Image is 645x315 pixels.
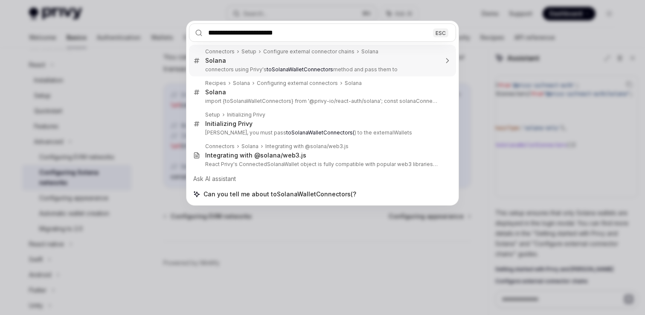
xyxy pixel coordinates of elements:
span: Can you tell me about toSolanaWalletConnectors(? [203,190,356,198]
div: Recipes [205,80,226,87]
div: Solana [233,80,250,87]
p: connectors using Privy's method and pass them to [205,66,438,73]
div: Integrating with @solana/web3.js [205,152,306,159]
div: Solana [205,88,226,96]
div: Integrating with @solana/web3.js [265,143,349,150]
div: Ask AI assistant [189,171,456,187]
div: Configure external connector chains [263,48,354,55]
p: React Privy's ConnectedSolanaWallet object is fully compatible with popular web3 libraries for int [205,161,438,168]
div: Connectors [205,143,235,150]
b: toSolanaWalletConnectors [267,66,333,73]
p: import {toSolanaWalletConnectors} from '@privy-io/react-auth/solana'; const solanaConnectors = [205,98,438,105]
div: Setup [241,48,256,55]
div: Configuring external connectors [257,80,338,87]
div: Solana [345,80,362,87]
div: Initializing Privy [227,111,265,118]
div: Solana [205,57,226,64]
p: [PERSON_NAME], you must pass ) to the externalWallets [205,129,438,136]
div: Initializing Privy [205,120,253,128]
div: Connectors [205,48,235,55]
div: Solana [241,143,259,150]
b: toSolanaWalletConnectors( [286,129,354,136]
div: ESC [433,28,448,37]
div: Setup [205,111,220,118]
div: Solana [361,48,378,55]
